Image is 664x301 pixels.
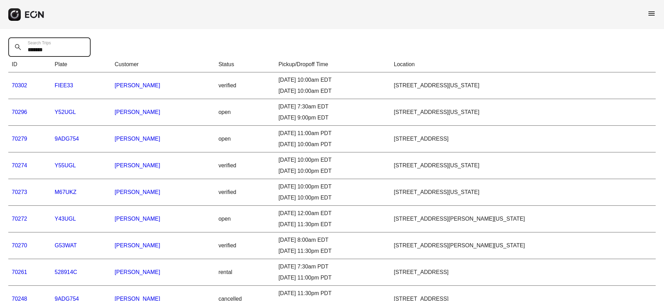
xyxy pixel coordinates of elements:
[278,167,387,175] div: [DATE] 10:00pm EDT
[278,263,387,271] div: [DATE] 7:30am PDT
[278,194,387,202] div: [DATE] 10:00pm EDT
[215,126,275,152] td: open
[115,269,160,275] a: [PERSON_NAME]
[390,72,656,99] td: [STREET_ADDRESS][US_STATE]
[278,87,387,95] div: [DATE] 10:00am EDT
[12,162,27,168] a: 70274
[12,109,27,115] a: 70296
[111,57,215,72] th: Customer
[275,57,390,72] th: Pickup/Dropoff Time
[55,216,76,222] a: Y43UGL
[51,57,111,72] th: Plate
[12,269,27,275] a: 70261
[115,216,160,222] a: [PERSON_NAME]
[55,109,76,115] a: Y52UGL
[12,82,27,88] a: 70302
[278,236,387,244] div: [DATE] 8:00am EDT
[278,140,387,149] div: [DATE] 10:00am PDT
[390,179,656,206] td: [STREET_ADDRESS][US_STATE]
[115,82,160,88] a: [PERSON_NAME]
[12,216,27,222] a: 70272
[8,57,51,72] th: ID
[390,99,656,126] td: [STREET_ADDRESS][US_STATE]
[28,40,51,46] label: Search Trips
[12,242,27,248] a: 70270
[55,162,76,168] a: Y55UGL
[278,274,387,282] div: [DATE] 11:00pm PDT
[278,103,387,111] div: [DATE] 7:30am EDT
[647,9,656,18] span: menu
[55,189,76,195] a: M67UKZ
[278,209,387,218] div: [DATE] 12:00am EDT
[215,206,275,232] td: open
[278,156,387,164] div: [DATE] 10:00pm EDT
[12,189,27,195] a: 70273
[278,129,387,138] div: [DATE] 11:00am PDT
[55,136,79,142] a: 9ADG754
[55,242,77,248] a: G53WAT
[278,76,387,84] div: [DATE] 10:00am EDT
[215,179,275,206] td: verified
[390,57,656,72] th: Location
[215,152,275,179] td: verified
[278,183,387,191] div: [DATE] 10:00pm EDT
[12,136,27,142] a: 70279
[115,189,160,195] a: [PERSON_NAME]
[278,114,387,122] div: [DATE] 9:00pm EDT
[115,109,160,115] a: [PERSON_NAME]
[115,162,160,168] a: [PERSON_NAME]
[115,242,160,248] a: [PERSON_NAME]
[215,57,275,72] th: Status
[278,247,387,255] div: [DATE] 11:30pm EDT
[278,220,387,229] div: [DATE] 11:30pm EDT
[390,232,656,259] td: [STREET_ADDRESS][PERSON_NAME][US_STATE]
[390,259,656,286] td: [STREET_ADDRESS]
[390,206,656,232] td: [STREET_ADDRESS][PERSON_NAME][US_STATE]
[55,269,77,275] a: 528914C
[215,259,275,286] td: rental
[215,99,275,126] td: open
[215,232,275,259] td: verified
[215,72,275,99] td: verified
[390,152,656,179] td: [STREET_ADDRESS][US_STATE]
[55,82,73,88] a: FIEE33
[115,136,160,142] a: [PERSON_NAME]
[390,126,656,152] td: [STREET_ADDRESS]
[278,289,387,298] div: [DATE] 11:30pm PDT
